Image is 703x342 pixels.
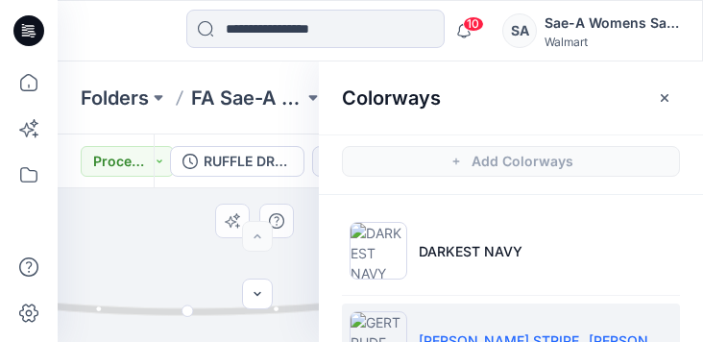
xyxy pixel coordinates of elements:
div: Walmart [545,35,679,49]
a: Folders [81,85,149,111]
h2: Colorways [342,86,441,110]
p: DARKEST NAVY [419,241,522,261]
div: SA [502,13,537,48]
button: RUFFLE DRESS_AFM [170,146,304,177]
div: Sae-A Womens Sales Team [545,12,679,35]
img: DARKEST NAVY [350,222,407,280]
span: 10 [463,16,484,32]
button: [PERSON_NAME] STRIPE_ [PERSON_NAME] [312,146,447,177]
a: FA Sae-A D34 Women's Knits [191,85,303,111]
div: RUFFLE DRESS_AFM [204,151,292,172]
